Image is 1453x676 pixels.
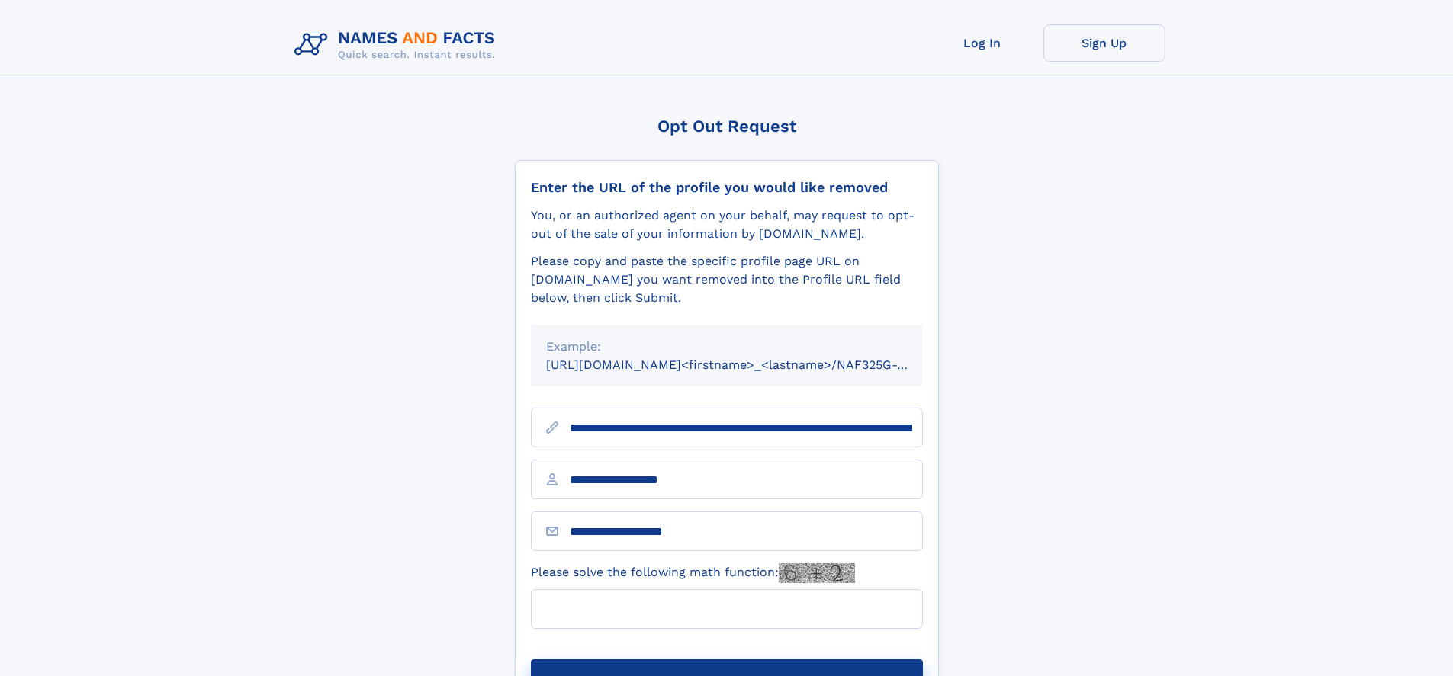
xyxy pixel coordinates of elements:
div: You, or an authorized agent on your behalf, may request to opt-out of the sale of your informatio... [531,207,923,243]
div: Please copy and paste the specific profile page URL on [DOMAIN_NAME] you want removed into the Pr... [531,252,923,307]
div: Enter the URL of the profile you would like removed [531,179,923,196]
a: Sign Up [1043,24,1165,62]
label: Please solve the following math function: [531,563,855,583]
img: Logo Names and Facts [288,24,508,66]
a: Log In [921,24,1043,62]
div: Example: [546,338,908,356]
div: Opt Out Request [515,117,939,136]
small: [URL][DOMAIN_NAME]<firstname>_<lastname>/NAF325G-xxxxxxxx [546,357,952,372]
